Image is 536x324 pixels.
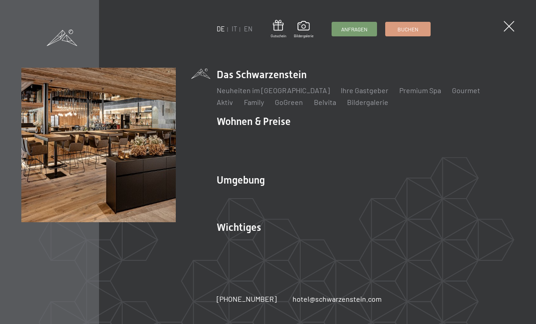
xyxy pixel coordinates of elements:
[244,98,264,106] a: Family
[314,98,336,106] a: Belvita
[275,98,303,106] a: GoGreen
[217,98,233,106] a: Aktiv
[217,294,277,303] span: [PHONE_NUMBER]
[452,86,480,95] a: Gourmet
[293,294,382,304] a: hotel@schwarzenstein.com
[397,25,418,33] span: Buchen
[386,22,430,36] a: Buchen
[294,34,314,39] span: Bildergalerie
[217,25,225,33] a: DE
[217,86,330,95] a: Neuheiten im [GEOGRAPHIC_DATA]
[217,294,277,304] a: [PHONE_NUMBER]
[333,22,377,36] a: Anfragen
[232,25,237,33] a: IT
[294,21,314,38] a: Bildergalerie
[341,86,388,95] a: Ihre Gastgeber
[399,86,441,95] a: Premium Spa
[271,20,286,39] a: Gutschein
[342,25,368,33] span: Anfragen
[347,98,388,106] a: Bildergalerie
[271,34,286,39] span: Gutschein
[244,25,253,33] a: EN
